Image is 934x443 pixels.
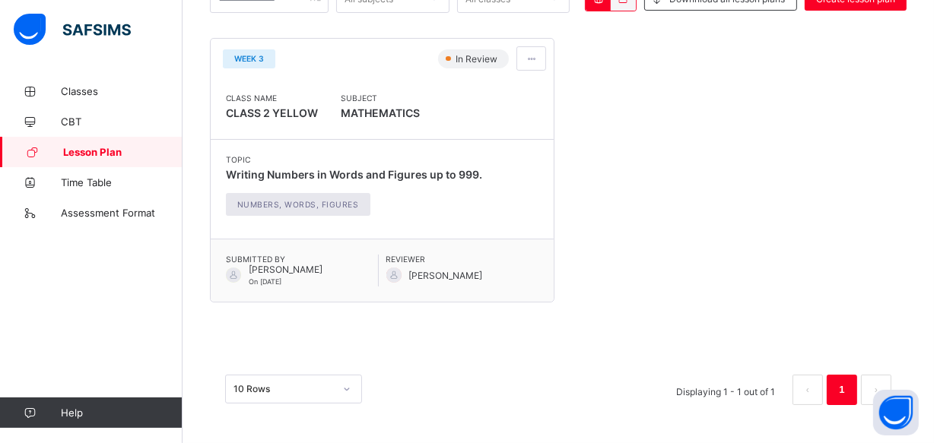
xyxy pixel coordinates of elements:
button: prev page [793,375,823,405]
div: 10 Rows [233,384,334,395]
span: WEEK 3 [234,54,264,63]
span: Subject [341,93,420,103]
li: 1 [827,375,857,405]
li: 下一页 [861,375,891,405]
span: Assessment Format [61,207,183,219]
span: In Review [454,53,502,65]
span: [PERSON_NAME] [249,264,322,275]
span: Help [61,407,182,419]
span: Topic [226,155,482,164]
a: 1 [834,380,849,400]
span: Class Name [226,93,318,103]
img: safsims [14,14,131,46]
button: Open asap [873,390,919,435]
span: MATHEMATICS [341,103,420,124]
span: [PERSON_NAME] [409,270,483,281]
span: Reviewer [386,255,539,264]
span: CLASS 2 YELLOW [226,106,318,119]
span: CBT [61,115,183,128]
span: Numbers, Words, Figures [237,200,359,209]
span: Time Table [61,176,183,188]
button: next page [861,375,891,405]
span: Submitted By [226,255,378,264]
span: Classes [61,85,183,97]
span: Writing Numbers in Words and Figures up to 999. [226,168,482,181]
span: On [DATE] [249,277,281,286]
li: 上一页 [793,375,823,405]
span: Lesson Plan [63,146,183,158]
li: Displaying 1 - 1 out of 1 [665,375,786,405]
